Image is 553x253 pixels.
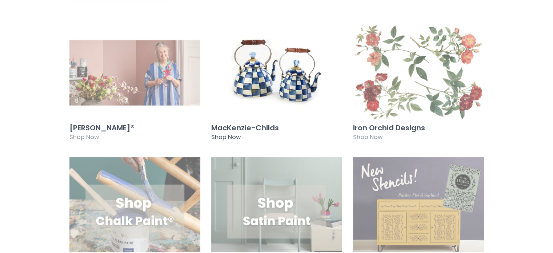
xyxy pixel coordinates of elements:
a: Iron Orchid Designs Shop Now [353,25,484,146]
img: Chalk Paint® [69,157,200,252]
img: MacKenzie-Childs [211,25,342,120]
h3: MacKenzie-Childs [211,124,342,132]
img: Satin Paint [211,157,342,252]
a: MacKenzie-Childs Shop Now [211,25,342,146]
span: Shop Now [69,133,99,141]
a: [PERSON_NAME]® Shop Now [69,25,200,146]
img: Iron Orchid Designs [353,25,484,120]
h3: [PERSON_NAME]® [69,124,200,132]
img: Annie Sloan® [69,25,200,120]
span: Shop Now [353,133,382,141]
img: Stencils & Decoupage [353,157,484,252]
span: Shop Now [211,133,241,141]
h3: Iron Orchid Designs [353,124,484,132]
